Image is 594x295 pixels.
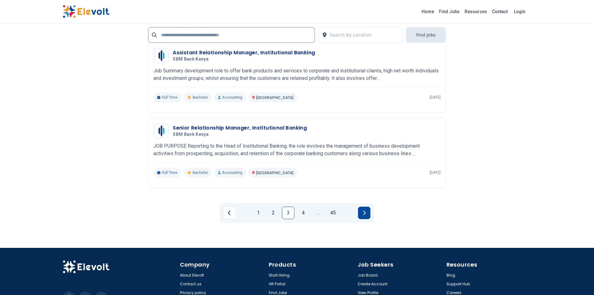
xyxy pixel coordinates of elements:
img: SBM Bank Kenya [155,124,167,137]
a: Page 4 [297,207,309,219]
a: Page 3 is your current page [282,207,294,219]
span: [GEOGRAPHIC_DATA] [256,171,293,175]
img: Elevolt [63,260,109,273]
iframe: Chat Widget [563,265,594,295]
img: Elevolt [63,5,109,18]
a: Page 2 [267,207,279,219]
h4: Company [180,260,265,269]
h4: Job Seekers [358,260,443,269]
a: Resources [462,7,490,17]
h4: Products [269,260,354,269]
a: HR Portal [269,282,285,287]
a: Page 1 [252,207,264,219]
p: Accounting [214,168,246,178]
span: Bachelor [193,95,208,100]
span: SBM Bank Kenya [173,132,209,137]
a: About Elevolt [180,273,204,278]
p: JOB PURPOSE Reporting to the Head of Institutional Banking; the role involves the management of b... [153,142,441,157]
p: Accounting [214,92,246,102]
h3: Senior Relationship Manager, Institutional Banking [173,124,307,132]
p: Full Time [153,168,181,178]
a: Create Account [358,282,388,287]
h3: Assistant Relationship Manager, Institutional Banking [173,49,315,57]
a: Contact us [180,282,201,287]
a: Jump forward [312,207,324,219]
a: Contact [490,7,510,17]
a: Job Board [358,273,378,278]
span: Bachelor [193,170,208,175]
a: Support Hub [447,282,470,287]
a: Login [510,5,529,18]
a: Next page [358,207,370,219]
p: Full Time [153,92,181,102]
a: SBM Bank KenyaSenior Relationship Manager, Institutional BankingSBM Bank KenyaJOB PURPOSE Reporti... [153,123,441,178]
h4: Resources [447,260,532,269]
iframe: Advertisement [453,16,532,203]
iframe: Advertisement [63,21,141,208]
a: Previous page [223,207,236,219]
a: Find Jobs [437,7,462,17]
p: [DATE] [430,95,441,100]
a: Start Hiring [269,273,290,278]
a: Blog [447,273,455,278]
a: Home [419,7,437,17]
span: [GEOGRAPHIC_DATA] [256,96,293,100]
img: SBM Bank Kenya [155,49,167,62]
ul: Pagination [223,207,370,219]
button: Find Jobs [406,27,446,43]
p: [DATE] [430,170,441,175]
a: Page 45 [327,207,339,219]
span: SBM Bank Kenya [173,57,209,62]
p: Job Summary development role to offer bank products and services to corporate and institutional c... [153,67,441,82]
a: SBM Bank KenyaAssistant Relationship Manager, Institutional BankingSBM Bank KenyaJob Summary deve... [153,48,441,102]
